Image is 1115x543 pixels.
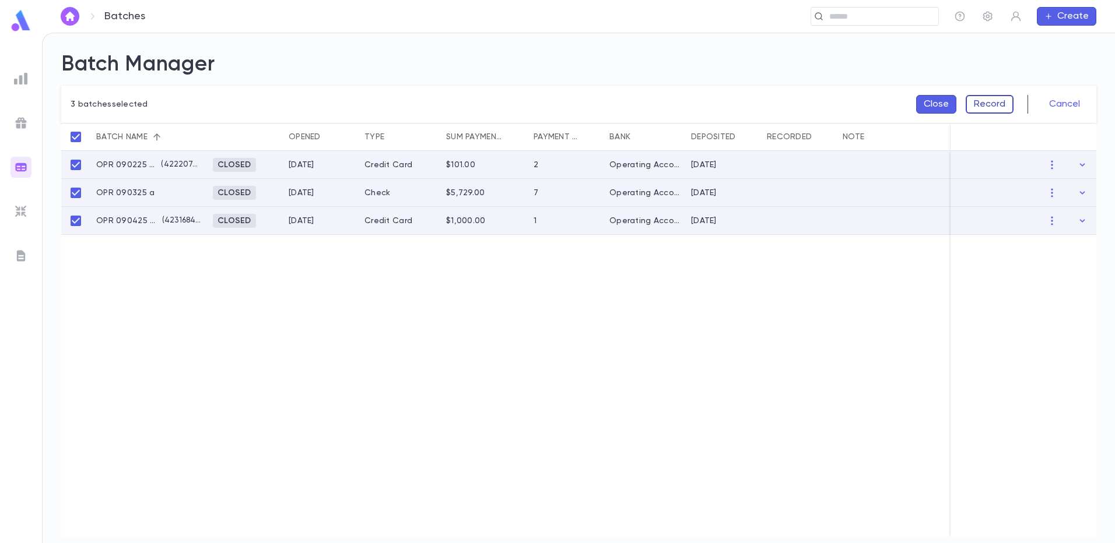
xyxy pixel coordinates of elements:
img: imports_grey.530a8a0e642e233f2baf0ef88e8c9fcb.svg [14,204,28,218]
div: Opened [289,123,321,151]
p: 3 batches selected [71,100,148,109]
div: Payment qty [528,123,604,151]
img: campaigns_grey.99e729a5f7ee94e3726e6486bddda8f1.svg [14,116,28,130]
div: Check [359,179,440,207]
div: Credit Card [359,207,440,235]
div: Sum payments [446,123,503,151]
div: $1,000.00 [446,216,486,225]
div: 9/2/2025 [691,160,717,170]
p: OPR 090325 a [96,188,155,198]
button: Sort [321,128,339,146]
button: Cancel [1042,95,1087,114]
p: ( 42316842 ) [157,215,201,227]
button: Record [966,95,1014,114]
div: Closed 9/5/2025 [213,186,256,200]
div: 2 [534,160,538,170]
p: Batches [104,10,145,23]
div: 9/1/2025 [289,160,314,170]
div: 9/4/2025 [289,216,314,225]
div: Type [364,123,384,151]
div: 7 [534,188,538,198]
div: Deposited [691,123,736,151]
div: Closed 9/5/2025 [213,214,256,228]
img: home_white.a664292cf8c1dea59945f0da9f25487c.svg [63,12,77,21]
p: ( 42220769 ) [156,159,201,171]
button: Create [1037,7,1096,26]
h2: Batch Manager [61,52,1096,77]
button: Sort [630,128,649,146]
button: Sort [864,128,883,146]
button: Sort [812,128,830,146]
div: Credit Card [359,151,440,179]
div: Note [843,123,864,151]
p: OPR 090225 cc [96,160,156,170]
div: Sum payments [440,123,528,151]
span: Closed [213,160,256,170]
button: Sort [384,128,403,146]
div: Opened [283,123,359,151]
button: Sort [579,128,598,146]
div: Operating Account - New [609,160,679,170]
button: Close [916,95,956,114]
div: 9/4/2025 [691,216,717,225]
div: Recorded [767,123,812,151]
img: letters_grey.7941b92b52307dd3b8a917253454ce1c.svg [14,249,28,263]
div: Deposited [685,123,761,151]
button: Sort [503,128,522,146]
div: Type [359,123,440,151]
div: Payment qty [534,123,579,151]
div: 9/5/2025 [691,188,717,198]
div: 1 [534,216,537,225]
div: Bank [604,123,685,151]
p: OPR 090425 cc [96,216,157,225]
img: reports_grey.c525e4749d1bce6a11f5fe2a8de1b229.svg [14,72,28,86]
button: Sort [736,128,755,146]
div: Batch name [90,123,207,151]
div: $101.00 [446,160,475,170]
div: Recorded [761,123,837,151]
span: Closed [213,216,256,225]
span: Closed [213,188,256,198]
div: Bank [609,123,630,151]
div: 9/3/2025 [289,188,314,198]
img: batches_gradient.0a22e14384a92aa4cd678275c0c39cc4.svg [14,160,28,174]
div: $5,729.00 [446,188,485,198]
img: logo [9,9,33,32]
div: Operating Account - New [609,216,679,225]
div: Batch name [96,123,148,151]
div: Operating Account - New [609,188,679,198]
div: Note [837,123,953,151]
button: Sort [148,128,166,146]
div: Closed 9/5/2025 [213,158,256,172]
